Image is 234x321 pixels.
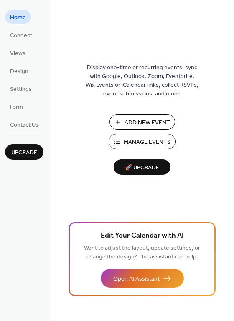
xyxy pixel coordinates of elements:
[10,103,23,112] span: Form
[5,28,37,42] a: Connect
[5,144,43,160] button: Upgrade
[11,148,37,157] span: Upgrade
[5,118,43,131] a: Contact Us
[114,159,170,175] button: 🚀 Upgrade
[86,63,198,98] span: Display one-time or recurring events, sync with Google, Outlook, Zoom, Eventbrite, Wix Events or ...
[10,121,38,130] span: Contact Us
[124,138,170,147] span: Manage Events
[5,10,31,24] a: Home
[10,49,25,58] span: Views
[10,13,26,22] span: Home
[5,64,33,78] a: Design
[10,67,28,76] span: Design
[101,230,184,242] span: Edit Your Calendar with AI
[5,100,28,113] a: Form
[109,114,175,130] button: Add New Event
[5,46,31,60] a: Views
[119,162,165,173] span: 🚀 Upgrade
[10,85,32,94] span: Settings
[109,134,175,149] button: Manage Events
[84,243,200,263] span: Want to adjust the layout, update settings, or change the design? The assistant can help.
[10,31,32,40] span: Connect
[113,275,160,283] span: Open AI Assistant
[101,269,184,288] button: Open AI Assistant
[5,82,37,95] a: Settings
[125,118,170,127] span: Add New Event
